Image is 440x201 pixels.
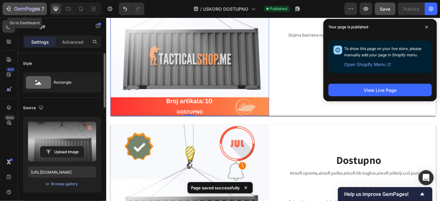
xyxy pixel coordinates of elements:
span: Published [270,6,287,12]
div: Style [23,61,32,66]
div: Rectangle [54,75,92,90]
button: Save [375,3,396,15]
button: Show survey - Help us improve GemPages! [344,190,426,198]
span: Save [380,6,391,12]
input: https://example.com/image.jpg [28,166,96,178]
div: Publish [403,6,419,12]
button: Upload Image [40,146,84,158]
div: Open Intercom Messenger [419,170,434,185]
p: Airsoft oprema,airsoft puške,airsoft bb kuglice,airsoft pištolji,co2 punjenja [200,173,373,180]
div: View Live Page [364,87,397,93]
span: To show this page on your live store, please manually add your page in Shopify menu. [344,46,421,57]
span: / [200,6,202,12]
span: Open Shopify Menu [344,61,385,68]
div: Browse gallery [51,181,78,187]
h2: Dostupno [199,154,373,170]
p: Settings [31,39,49,45]
p: Page saved successfully [191,185,240,191]
button: Publish [398,3,425,15]
iframe: Design area [106,18,440,201]
button: View Live Page [328,84,432,96]
span: or [46,180,50,188]
div: 450 [6,67,15,72]
div: Undo/Redo [119,3,144,15]
p: Ocjena bazirana na globalnom mišljenju kupaca ovih proizvoda iz regiona [194,16,373,24]
p: Image [31,22,84,30]
button: Browse gallery [51,181,78,187]
span: Help us improve GemPages! [344,191,419,197]
button: 7 [3,3,47,15]
span: USKORO DOSTUPNO [203,6,249,12]
div: Beta [5,115,15,120]
div: Source [23,104,45,112]
p: 7 [41,5,44,13]
p: Advanced [62,39,84,45]
p: Your page is published [328,24,368,30]
img: gempages_482937043656115218-0bc92020-b6a0-4c7d-96b4-07403f7048a6.jpg [254,34,314,79]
